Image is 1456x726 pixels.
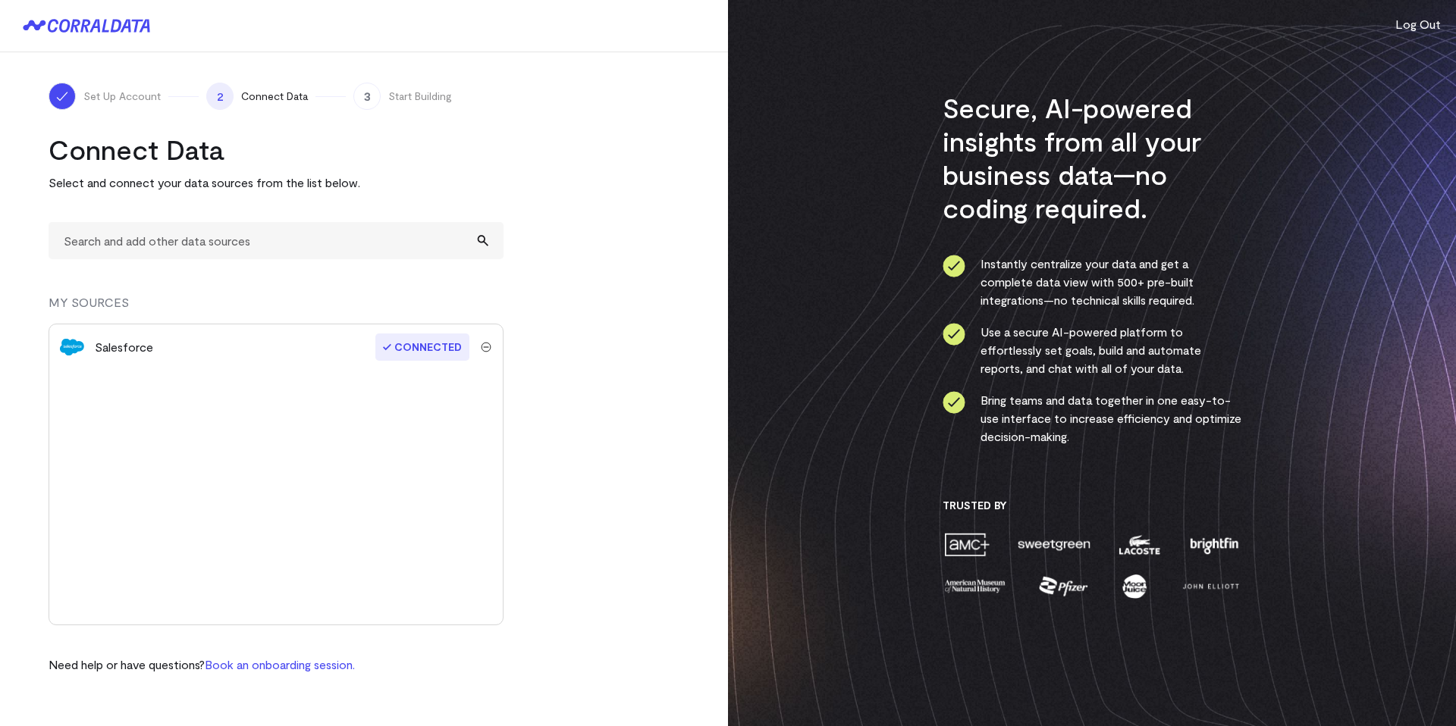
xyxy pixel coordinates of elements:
img: moon-juice-8ce53f195c39be87c9a230f0550ad6397bce459ce93e102f0ba2bdfd7b7a5226.png [1119,573,1150,599]
h2: Connect Data [49,133,504,166]
img: brightfin-814104a60bf555cbdbde4872c1947232c4c7b64b86a6714597b672683d806f7b.png [1187,531,1241,558]
img: salesforce-c50c67d811d02c832e94bd51b13e21e0edf1ec990bb2b68cb588fd4b2bd2e614.svg [60,335,84,359]
div: Salesforce [95,338,153,356]
li: Use a secure AI-powered platform to effortlessly set goals, build and automate reports, and chat ... [943,323,1242,377]
img: john-elliott-7c54b8592a34f024266a72de9d15afc68813465291e207b7f02fde802b847052.png [1180,573,1241,599]
span: 2 [206,83,234,110]
span: Set Up Account [83,89,161,104]
li: Instantly centralize your data and get a complete data view with 500+ pre-built integrations—no t... [943,255,1242,309]
img: ico-check-white-f112bc9ae5b8eaea75d262091fbd3bded7988777ca43907c4685e8c0583e79cb.svg [55,89,70,104]
p: Need help or have questions? [49,656,355,674]
img: amnh-fc366fa550d3bbd8e1e85a3040e65cc9710d0bea3abcf147aa05e3a03bbbee56.png [943,573,1008,599]
img: sweetgreen-51a9cfd6e7f577b5d2973e4b74db2d3c444f7f1023d7d3914010f7123f825463.png [1016,531,1092,558]
p: Select and connect your data sources from the list below. [49,174,504,192]
img: ico-check-circle-0286c843c050abce574082beb609b3a87e49000e2dbcf9c8d101413686918542.svg [943,391,965,414]
button: Log Out [1395,15,1441,33]
img: trash-ca1c80e1d16ab71a5036b7411d6fcb154f9f8364eee40f9fb4e52941a92a1061.svg [481,342,491,352]
h3: Secure, AI-powered insights from all your business data—no coding required. [943,91,1242,224]
img: pfizer-ec50623584d330049e431703d0cb127f675ce31f452716a68c3f54c01096e829.png [1037,573,1090,599]
h3: Trusted By [943,499,1242,512]
img: amc-451ba355745a1e68da4dd692ff574243e675d7a235672d558af61b69e36ec7f3.png [943,531,991,558]
a: Book an onboarding session. [205,657,355,671]
li: Bring teams and data together in one easy-to-use interface to increase efficiency and optimize de... [943,391,1242,446]
img: ico-check-circle-0286c843c050abce574082beb609b3a87e49000e2dbcf9c8d101413686918542.svg [943,323,965,346]
img: lacoste-ee8d7bb45e342e37306c36566003b9a215fb06da44313bcf359925cbd6d27eb6.png [1117,531,1162,558]
span: Connect Data [241,89,308,104]
div: MY SOURCES [49,293,504,324]
span: Connected [375,333,469,361]
span: 3 [353,83,381,110]
img: ico-check-circle-0286c843c050abce574082beb609b3a87e49000e2dbcf9c8d101413686918542.svg [943,255,965,277]
span: Start Building [388,89,452,104]
input: Search and add other data sources [49,222,504,259]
